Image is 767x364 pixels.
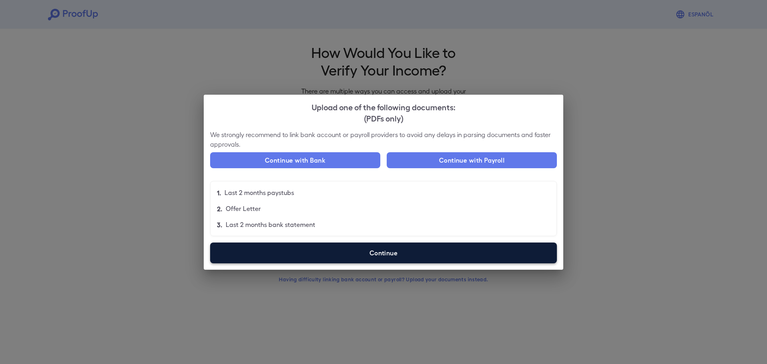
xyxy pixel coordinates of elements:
p: We strongly recommend to link bank account or payroll providers to avoid any delays in parsing do... [210,130,557,149]
p: Last 2 months bank statement [226,220,315,229]
h2: Upload one of the following documents: [204,95,563,130]
div: (PDFs only) [210,112,557,123]
p: 2. [217,204,223,213]
p: Offer Letter [226,204,261,213]
p: 3. [217,220,223,229]
button: Continue with Payroll [387,152,557,168]
label: Continue [210,243,557,263]
p: 1. [217,188,221,197]
button: Continue with Bank [210,152,380,168]
p: Last 2 months paystubs [225,188,294,197]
